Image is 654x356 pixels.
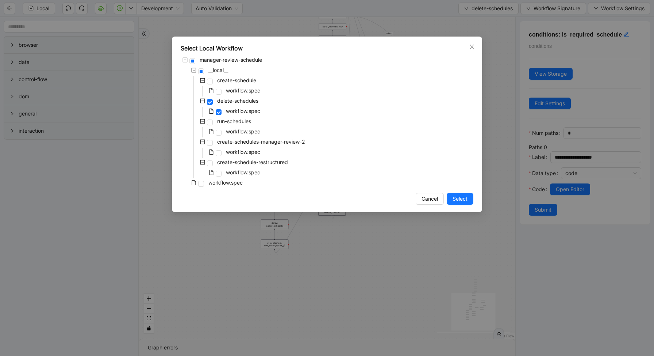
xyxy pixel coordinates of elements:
span: workflow.spec [226,128,260,135]
button: Close [468,43,476,51]
span: delete-schedules [216,96,260,105]
span: workflow.spec [224,86,262,95]
span: create-schedule [216,76,258,85]
button: Select [447,193,473,205]
span: create-schedule-restructured [217,159,288,165]
span: workflow.spec [224,148,262,156]
span: create-schedule [217,77,256,83]
span: minus-square [200,139,205,144]
span: workflow.spec [226,169,260,175]
span: workflow.spec [207,178,244,187]
span: workflow.spec [208,179,243,186]
span: workflow.spec [224,127,262,136]
span: workflow.spec [224,107,262,115]
span: __local__ [207,66,230,75]
span: file [209,129,214,134]
span: close [469,44,475,50]
span: create-schedule-restructured [216,158,289,167]
span: manager-review-schedule [198,56,263,64]
span: Select [453,195,468,203]
span: workflow.spec [224,168,262,177]
span: workflow.spec [226,108,260,114]
span: workflow.spec [226,149,260,155]
span: create-schedules-manager-review-2 [217,139,305,145]
span: minus-square [200,119,205,124]
span: run-schedules [216,117,253,126]
span: minus-square [200,98,205,103]
span: file [209,170,214,175]
span: file [209,109,214,114]
span: __local__ [208,67,228,73]
span: file [209,88,214,93]
span: delete-schedules [217,98,258,104]
button: Cancel [416,193,444,205]
span: create-schedules-manager-review-2 [216,137,307,146]
span: minus-square [200,78,205,83]
span: Cancel [422,195,438,203]
span: workflow.spec [226,87,260,94]
span: minus-square [182,57,188,63]
span: manager-review-schedule [200,57,262,63]
span: minus-square [200,160,205,165]
span: run-schedules [217,118,251,124]
span: file [209,149,214,155]
div: Select Local Workflow [181,44,473,53]
span: file [191,180,196,185]
span: minus-square [191,68,196,73]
